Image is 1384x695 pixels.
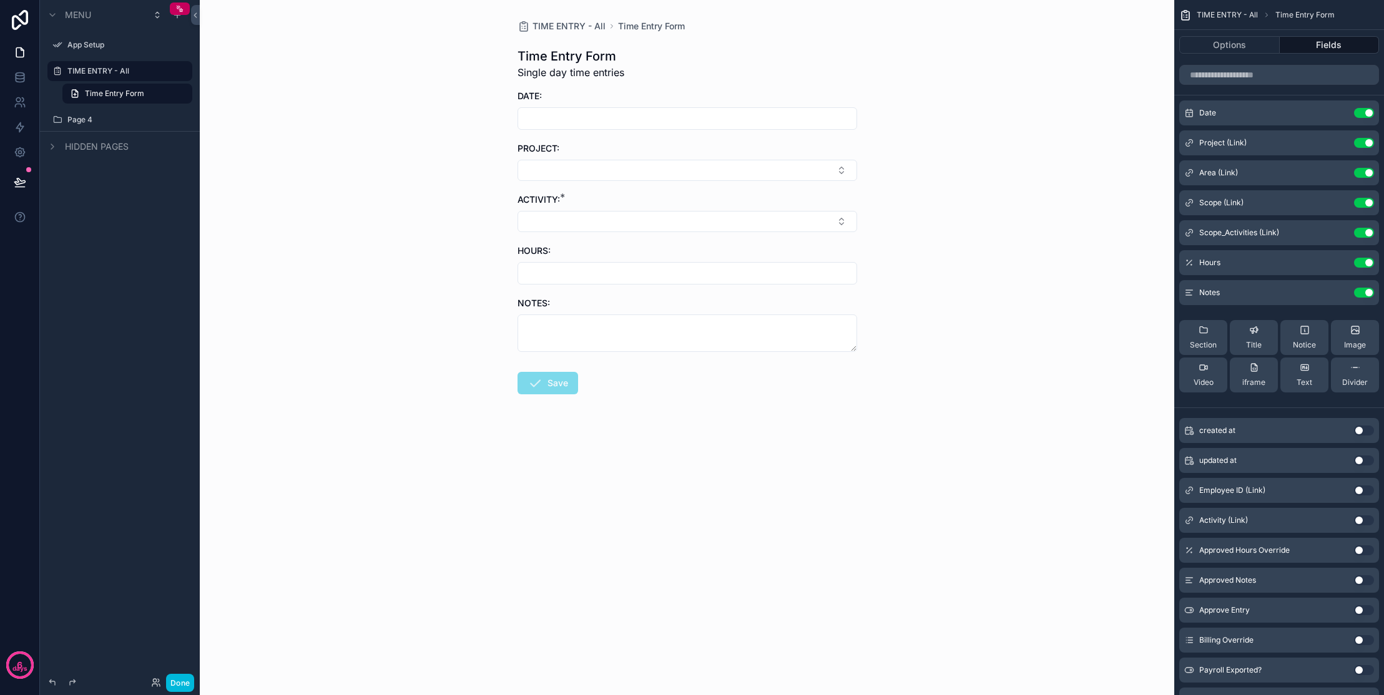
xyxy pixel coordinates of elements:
[1242,377,1265,387] span: iframe
[1293,340,1316,350] span: Notice
[1197,10,1258,20] span: TIME ENTRY - All
[1230,357,1278,392] button: iframe
[1199,168,1238,178] span: Area (Link)
[1199,575,1256,585] span: Approved Notes
[67,115,185,125] label: Page 4
[1199,515,1248,525] span: Activity (Link)
[1199,288,1220,298] span: Notes
[518,298,550,308] span: NOTES:
[1275,10,1335,20] span: Time Entry Form
[1342,377,1368,387] span: Divider
[166,674,194,692] button: Done
[1199,665,1262,675] span: Payroll Exported?
[1199,635,1254,645] span: Billing Override
[518,143,559,153] span: PROJECT:
[518,47,624,65] h1: Time Entry Form
[65,140,129,153] span: Hidden pages
[1199,198,1244,208] span: Scope (Link)
[518,211,857,232] button: Select Button
[1190,340,1217,350] span: Section
[518,65,624,80] span: Single day time entries
[1331,357,1379,392] button: Divider
[1179,320,1227,355] button: Section
[1246,340,1262,350] span: Title
[85,89,144,99] span: Time Entry Form
[518,194,560,205] span: ACTIVITY:
[1331,320,1379,355] button: Image
[618,20,685,32] a: Time Entry Form
[1179,357,1227,392] button: Video
[1199,545,1290,555] span: Approved Hours Override
[1199,455,1237,465] span: updated at
[17,659,22,671] p: 6
[1199,485,1265,495] span: Employee ID (Link)
[65,9,91,21] span: Menu
[1280,320,1328,355] button: Notice
[1194,377,1214,387] span: Video
[67,66,185,76] label: TIME ENTRY - All
[12,664,27,674] p: days
[1344,340,1366,350] span: Image
[1297,377,1312,387] span: Text
[1199,605,1250,615] span: Approve Entry
[1199,228,1279,238] span: Scope_Activities (Link)
[1179,36,1280,54] button: Options
[518,20,606,32] a: TIME ENTRY - All
[532,20,606,32] span: TIME ENTRY - All
[62,84,192,104] a: Time Entry Form
[1199,425,1235,435] span: created at
[518,160,857,181] button: Select Button
[1280,357,1328,392] button: Text
[67,40,185,50] label: App Setup
[518,90,542,101] span: DATE:
[1280,36,1380,54] button: Fields
[1199,258,1220,268] span: Hours
[518,245,551,256] span: HOURS:
[1230,320,1278,355] button: Title
[1199,138,1247,148] span: Project (Link)
[1199,108,1216,118] span: Date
